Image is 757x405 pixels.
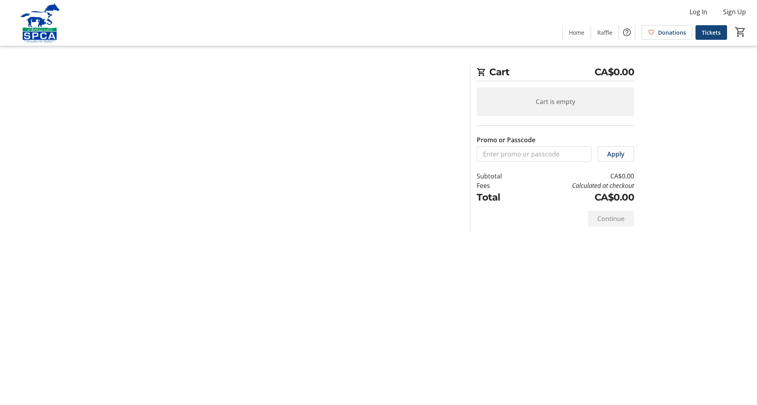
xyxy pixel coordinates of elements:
[607,149,625,159] span: Apply
[477,135,535,145] label: Promo or Passcode
[522,181,634,190] td: Calculated at checkout
[702,28,721,37] span: Tickets
[5,3,75,43] img: Alberta SPCA's Logo
[477,181,522,190] td: Fees
[658,28,686,37] span: Donations
[723,7,746,17] span: Sign Up
[477,171,522,181] td: Subtotal
[690,7,707,17] span: Log In
[569,28,584,37] span: Home
[477,146,591,162] input: Enter promo or passcode
[641,25,692,40] a: Donations
[717,6,752,18] button: Sign Up
[733,25,748,39] button: Cart
[591,25,619,40] a: Raffle
[683,6,714,18] button: Log In
[597,28,612,37] span: Raffle
[595,65,634,79] span: CA$0.00
[522,171,634,181] td: CA$0.00
[563,25,591,40] a: Home
[598,146,634,162] button: Apply
[522,190,634,204] td: CA$0.00
[477,65,634,81] h2: Cart
[477,190,522,204] td: Total
[619,24,635,40] button: Help
[477,87,634,116] div: Cart is empty
[695,25,727,40] a: Tickets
